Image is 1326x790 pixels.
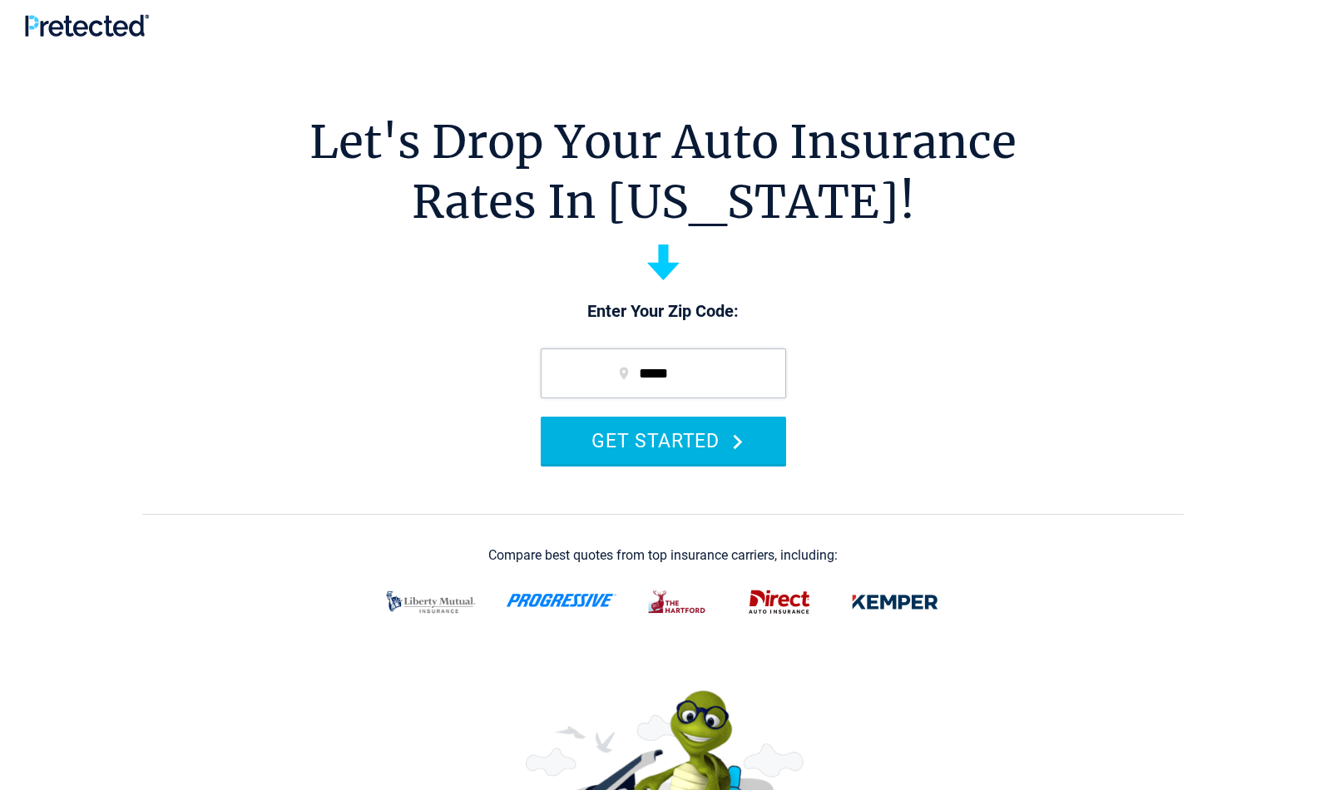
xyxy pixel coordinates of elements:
[541,348,786,398] input: zip code
[637,580,719,624] img: thehartford
[524,300,803,323] p: Enter Your Zip Code:
[506,594,617,607] img: progressive
[488,548,838,563] div: Compare best quotes from top insurance carriers, including:
[840,580,950,624] img: kemper
[25,14,149,37] img: Pretected Logo
[376,580,486,624] img: liberty
[541,417,786,464] button: GET STARTED
[739,580,820,624] img: direct
[309,112,1017,232] h1: Let's Drop Your Auto Insurance Rates In [US_STATE]!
